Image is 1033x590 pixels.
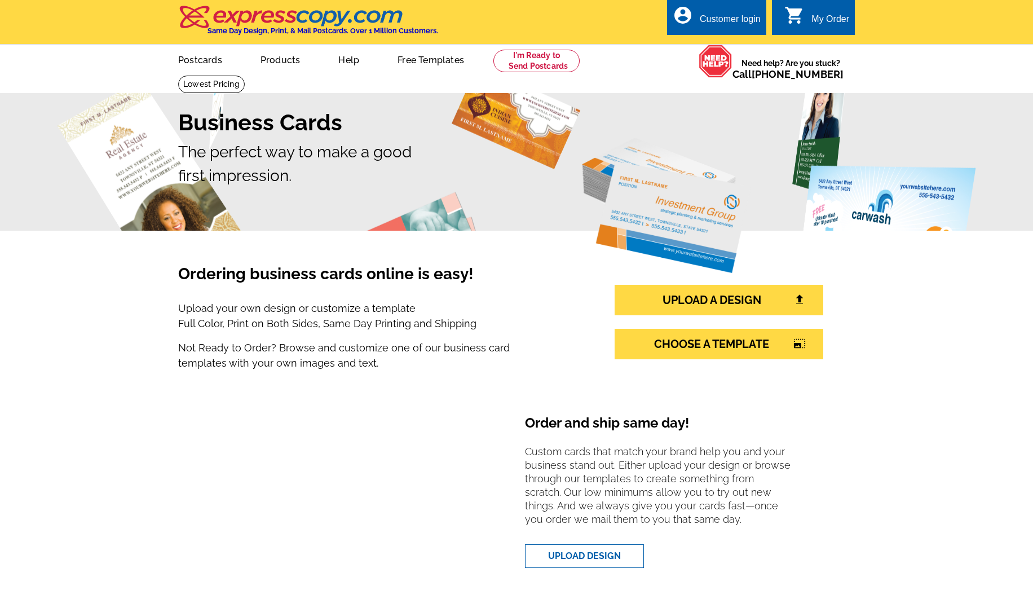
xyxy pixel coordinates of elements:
h4: Order and ship same day! [525,415,804,441]
p: Upload your own design or customize a template Full Color, Print on Both Sides, Same Day Printing... [178,301,566,331]
span: Call [732,68,844,80]
a: Products [242,46,319,72]
h3: Ordering business cards online is easy! [178,265,566,296]
p: Custom cards that match your brand help you and your business stand out. Either upload your desig... [525,445,804,535]
a: Same Day Design, Print, & Mail Postcards. Over 1 Million Customers. [178,14,438,35]
img: investment-group.png [582,138,751,273]
h1: Business Cards [178,109,855,136]
a: shopping_cart My Order [784,12,849,27]
p: Not Ready to Order? Browse and customize one of our business card templates with your own images ... [178,340,566,371]
a: CHOOSE A TEMPLATEphoto_size_select_large [615,329,823,359]
img: help [699,45,732,78]
i: photo_size_select_large [793,338,806,349]
h4: Same Day Design, Print, & Mail Postcards. Over 1 Million Customers. [208,27,438,35]
a: Postcards [160,46,240,72]
a: UPLOAD A DESIGN [615,285,823,315]
i: shopping_cart [784,5,805,25]
a: Free Templates [379,46,482,72]
p: The perfect way to make a good first impression. [178,140,855,188]
span: Need help? Are you stuck? [732,58,849,80]
a: UPLOAD DESIGN [525,544,644,568]
i: account_circle [673,5,693,25]
a: [PHONE_NUMBER] [752,68,844,80]
div: Customer login [700,14,761,30]
a: Help [320,46,377,72]
a: account_circle Customer login [673,12,761,27]
div: My Order [811,14,849,30]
